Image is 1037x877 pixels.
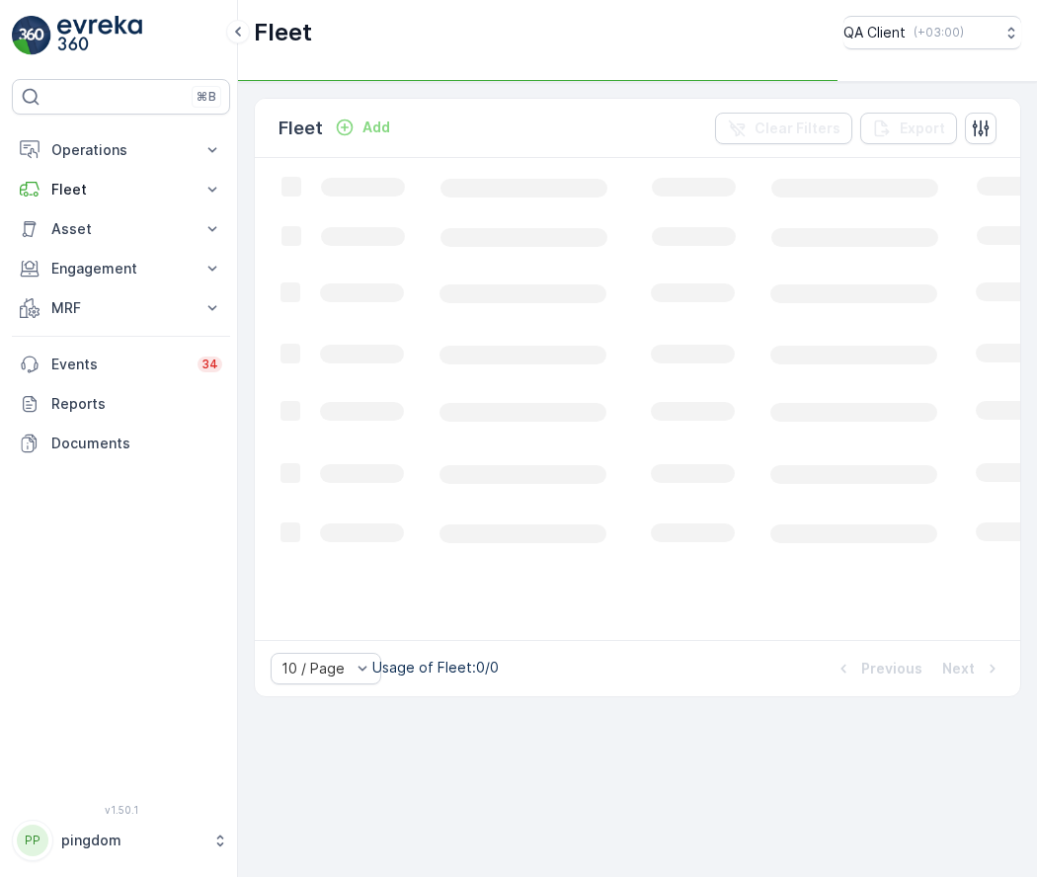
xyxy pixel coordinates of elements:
[201,357,218,372] p: 34
[57,16,142,55] img: logo_light-DOdMpM7g.png
[715,113,852,144] button: Clear Filters
[51,180,191,199] p: Fleet
[51,259,191,279] p: Engagement
[755,119,840,138] p: Clear Filters
[12,804,230,816] span: v 1.50.1
[12,424,230,463] a: Documents
[832,657,924,680] button: Previous
[942,659,975,678] p: Next
[12,130,230,170] button: Operations
[51,355,186,374] p: Events
[17,825,48,856] div: PP
[12,820,230,861] button: PPpingdom
[51,219,191,239] p: Asset
[61,831,202,850] p: pingdom
[51,298,191,318] p: MRF
[12,170,230,209] button: Fleet
[197,89,216,105] p: ⌘B
[372,658,499,678] p: Usage of Fleet : 0/0
[12,209,230,249] button: Asset
[254,17,312,48] p: Fleet
[860,113,957,144] button: Export
[51,434,222,453] p: Documents
[900,119,945,138] p: Export
[12,345,230,384] a: Events34
[843,23,906,42] p: QA Client
[861,659,922,678] p: Previous
[327,116,398,139] button: Add
[51,140,191,160] p: Operations
[12,16,51,55] img: logo
[914,25,964,40] p: ( +03:00 )
[843,16,1021,49] button: QA Client(+03:00)
[362,118,390,137] p: Add
[51,394,222,414] p: Reports
[940,657,1004,680] button: Next
[12,288,230,328] button: MRF
[12,384,230,424] a: Reports
[12,249,230,288] button: Engagement
[279,115,323,142] p: Fleet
